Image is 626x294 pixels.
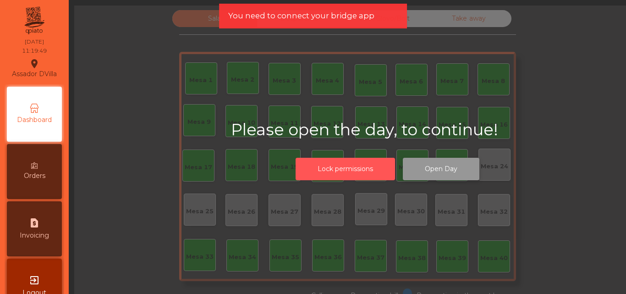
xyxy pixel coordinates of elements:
[228,10,374,22] span: You need to connect your bridge app
[29,275,40,286] i: exit_to_app
[22,47,47,55] div: 11:19:49
[296,158,395,180] button: Lock permissions
[25,38,44,46] div: [DATE]
[403,158,479,180] button: Open Day
[29,217,40,228] i: request_page
[12,57,57,80] div: Assador DVilla
[29,58,40,69] i: location_on
[17,115,52,125] span: Dashboard
[23,5,45,37] img: qpiato
[231,120,544,139] h2: Please open the day, to continue!
[20,231,49,240] span: Invoicing
[24,171,45,181] span: Orders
